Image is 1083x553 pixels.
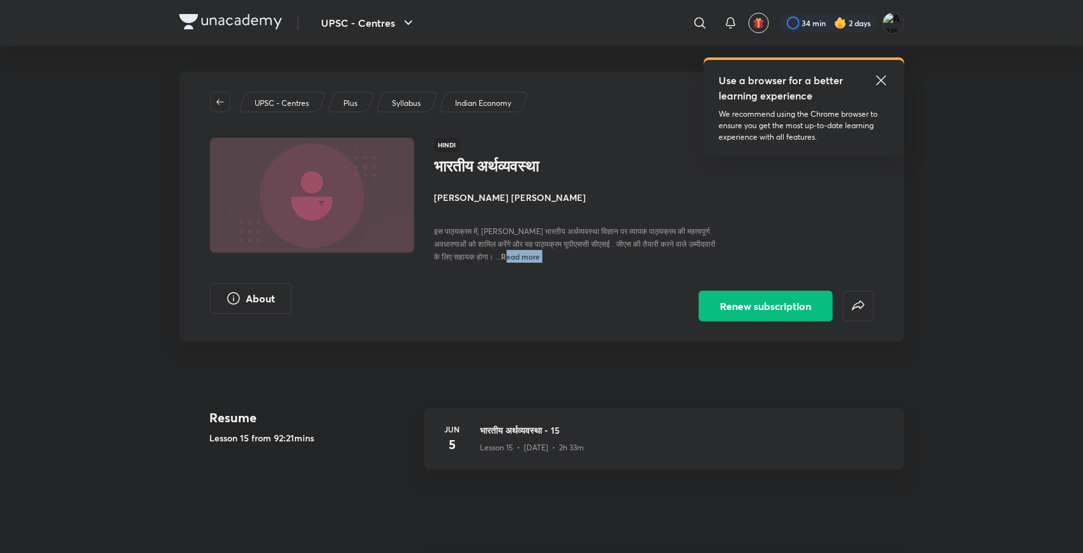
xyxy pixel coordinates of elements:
[502,251,541,262] span: Read more
[883,12,904,34] img: Ayush Patel
[252,98,311,109] a: UPSC - Centres
[455,98,511,109] p: Indian Economy
[389,98,422,109] a: Syllabus
[481,442,585,453] p: Lesson 15 • [DATE] • 2h 33m
[435,226,716,262] span: इस पाठ्यक्रम में, [PERSON_NAME] भारतीय अर्थव्यवस्था विज्ञान पर व्यापक पाठ्यक्रम की महत्वपूर्ण अवध...
[749,13,769,33] button: avatar
[179,14,282,33] a: Company Logo
[392,98,421,109] p: Syllabus
[452,98,513,109] a: Indian Economy
[179,14,282,29] img: Company Logo
[341,98,359,109] a: Plus
[207,136,415,254] img: Thumbnail
[435,157,643,175] h1: भारतीय अर्थव्यवस्था
[314,10,424,36] button: UPSC - Centres
[719,73,846,103] h5: Use a browser for a better learning experience
[424,408,904,485] a: Jun5भारतीय अर्थव्यवस्था - 15Lesson 15 • [DATE] • 2h 33m
[343,98,357,109] p: Plus
[440,435,465,454] h4: 5
[719,108,889,143] p: We recommend using the Chrome browser to ensure you get the most up-to-date learning experience w...
[699,291,833,321] button: Renew subscription
[255,98,309,109] p: UPSC - Centres
[481,424,889,437] h3: भारतीय अर्थव्यवस्था - 15
[843,291,874,321] button: false
[440,424,465,435] h6: Jun
[834,17,847,29] img: streak
[435,138,460,152] span: Hindi
[753,17,765,29] img: avatar
[210,408,414,427] h4: Resume
[210,283,292,314] button: About
[210,431,414,445] h5: Lesson 15 from 92:21mins
[435,191,721,204] h4: [PERSON_NAME] [PERSON_NAME]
